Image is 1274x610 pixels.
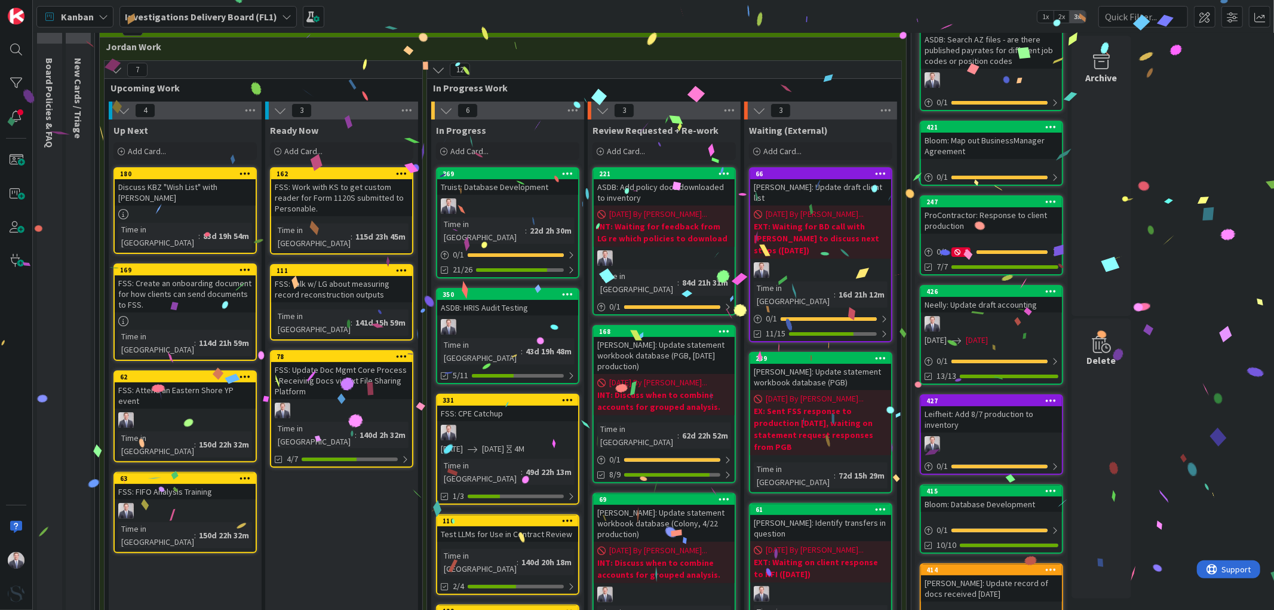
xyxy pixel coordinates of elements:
a: 221ASDB: Add policy docs downloaded to inventory[DATE] By [PERSON_NAME]...INT: Waiting for feedba... [593,167,736,315]
span: Review Requested + Re-work [593,124,719,136]
img: JC [597,587,613,602]
div: 61 [756,505,891,514]
a: 421Bloom: Map out BusinessManager Agreement0/1 [920,121,1063,186]
div: 0/1 [594,452,735,467]
div: 415Bloom: Database Development [921,486,1062,512]
img: JC [441,319,456,335]
a: 350ASDB: HRIS Audit TestingJCTime in [GEOGRAPHIC_DATA]:43d 19h 48m5/11 [436,288,579,384]
span: Add Card... [284,146,323,157]
span: Ready Now [270,124,318,136]
span: In Progress [436,124,486,136]
div: 421 [926,123,1062,131]
div: 150d 22h 32m [196,438,252,451]
div: 221ASDB: Add policy docs downloaded to inventory [594,168,735,206]
div: JC [594,587,735,602]
span: : [198,229,200,243]
div: Time in [GEOGRAPHIC_DATA] [441,217,525,244]
div: 61 [750,504,891,515]
span: [DATE] [925,334,947,347]
div: 111 [271,265,412,276]
span: : [677,429,679,442]
div: 421 [921,122,1062,133]
div: Time in [GEOGRAPHIC_DATA] [275,223,351,250]
div: 426 [921,286,1062,297]
div: 69[PERSON_NAME]: Update statement workbook database (Colony, 4/22 production) [594,494,735,542]
b: EX: Sent FSS response to production [DATE], waiting on statement request responses from PGB [754,405,888,453]
div: 350ASDB: HRIS Audit Testing [437,289,578,315]
span: 0 / 1 [609,301,621,313]
div: 0/1 [750,311,891,326]
span: 3 [291,103,312,118]
div: 43d 19h 48m [523,345,575,358]
div: 49d 22h 13m [523,465,575,479]
span: 0 / 1 [937,460,948,473]
div: 180 [120,170,256,178]
div: 72d 15h 29m [836,469,888,482]
div: JC [750,586,891,602]
div: 369 [443,170,578,178]
span: New Cards / Triage [72,58,84,139]
div: 247ProContractor: Response to client production [921,197,1062,234]
span: 2x [1054,11,1070,23]
b: Investigations Delivery Board (FL1) [125,11,277,23]
div: Truist: Database Development [437,179,578,195]
span: 6 [458,103,478,118]
div: 168 [599,327,735,336]
div: [PERSON_NAME]: Update statement workbook database (PGB, [DATE] production) [594,337,735,374]
div: Time in [GEOGRAPHIC_DATA] [275,309,351,336]
span: 0 / 1 [937,171,948,183]
b: INT: Discuss when to combine accounts for grouped analysis. [597,557,731,581]
div: 369Truist: Database Development [437,168,578,195]
div: 110 [443,517,578,525]
div: FSS: Work with KS to get custom reader for Form 1120S submitted to Personable. [271,179,412,216]
div: FSS: Talk w/ LG about measuring record reconstruction outputs [271,276,412,302]
div: [PERSON_NAME]: Update record of docs received [DATE] [921,575,1062,602]
div: 331FSS: CPE Catchup [437,395,578,421]
img: JC [441,198,456,214]
span: : [834,288,836,301]
div: 66 [750,168,891,179]
div: Time in [GEOGRAPHIC_DATA] [275,422,355,448]
div: 169 [115,265,256,275]
div: 350 [437,289,578,300]
div: Delete [1087,353,1116,367]
div: 78 [277,352,412,361]
img: JC [118,412,134,428]
div: 0/1 [921,95,1062,110]
a: 162FSS: Work with KS to get custom reader for Form 1120S submitted to Personable.Time in [GEOGRAP... [270,167,413,255]
span: : [355,428,357,442]
div: 110Test LLMs for Use in Contract Review [437,516,578,542]
span: 4 [135,103,155,118]
div: 0/1 [437,247,578,262]
div: Time in [GEOGRAPHIC_DATA] [597,422,677,449]
span: 11/15 [766,327,785,340]
div: [PERSON_NAME]: Update draft client list [750,179,891,206]
span: 0 / 1 [766,312,777,325]
div: 421Bloom: Map out BusinessManager Agreement [921,122,1062,159]
div: Time in [GEOGRAPHIC_DATA] [441,338,521,364]
div: 66[PERSON_NAME]: Update draft client list [750,168,891,206]
div: JC [750,262,891,278]
div: Time in [GEOGRAPHIC_DATA] [118,431,194,458]
div: 62d 22h 52m [679,429,731,442]
div: Time in [GEOGRAPHIC_DATA] [754,462,834,489]
div: Leifheit: Add 8/7 production to inventory [921,406,1062,433]
a: 63FSS: FIFO Analysis TrainingJCTime in [GEOGRAPHIC_DATA]:150d 22h 32m [113,472,257,553]
span: In Progress Work [433,82,886,94]
img: JC [754,262,769,278]
span: [DATE] By [PERSON_NAME]... [609,544,707,557]
img: JC [118,503,134,519]
span: : [194,529,196,542]
div: 162 [271,168,412,179]
div: 140d 20h 18m [518,556,575,569]
div: 84d 21h 31m [679,276,731,289]
img: JC [925,316,940,332]
span: 8/9 [609,468,621,481]
span: Add Card... [450,146,489,157]
img: avatar [8,586,24,602]
div: 427Leifheit: Add 8/7 production to inventory [921,396,1062,433]
div: 69 [594,494,735,505]
div: [PERSON_NAME]: Update statement workbook database (PGB) [750,364,891,390]
span: Add Card... [128,146,166,157]
div: [PERSON_NAME]: Update statement workbook database (Colony, 4/22 production) [594,505,735,542]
